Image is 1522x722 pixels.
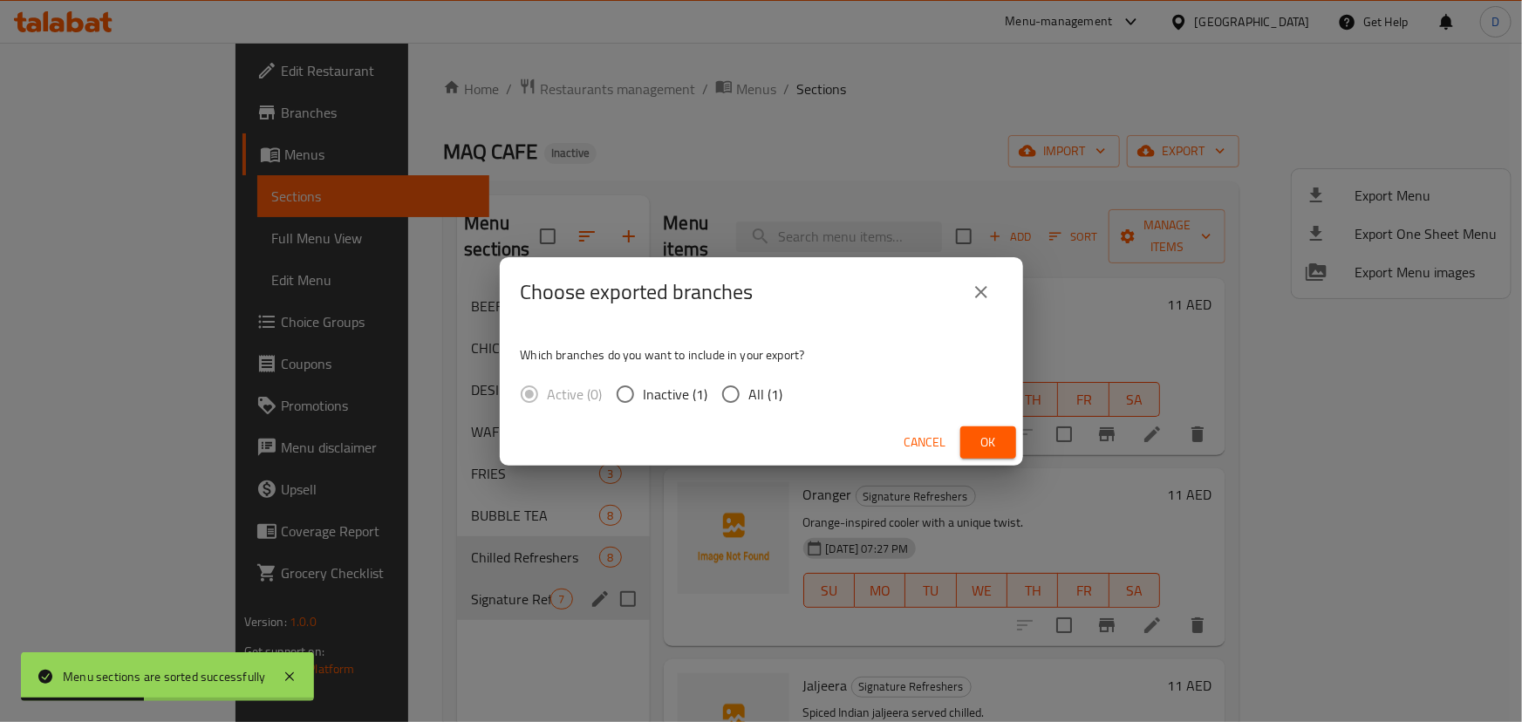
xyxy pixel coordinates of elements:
span: Ok [974,432,1002,453]
h2: Choose exported branches [521,278,754,306]
button: Ok [960,426,1016,459]
button: close [960,271,1002,313]
span: All (1) [749,384,783,405]
p: Which branches do you want to include in your export? [521,346,1002,364]
button: Cancel [898,426,953,459]
span: Inactive (1) [644,384,708,405]
div: Menu sections are sorted successfully [63,667,265,686]
span: Cancel [904,432,946,453]
span: Active (0) [548,384,603,405]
